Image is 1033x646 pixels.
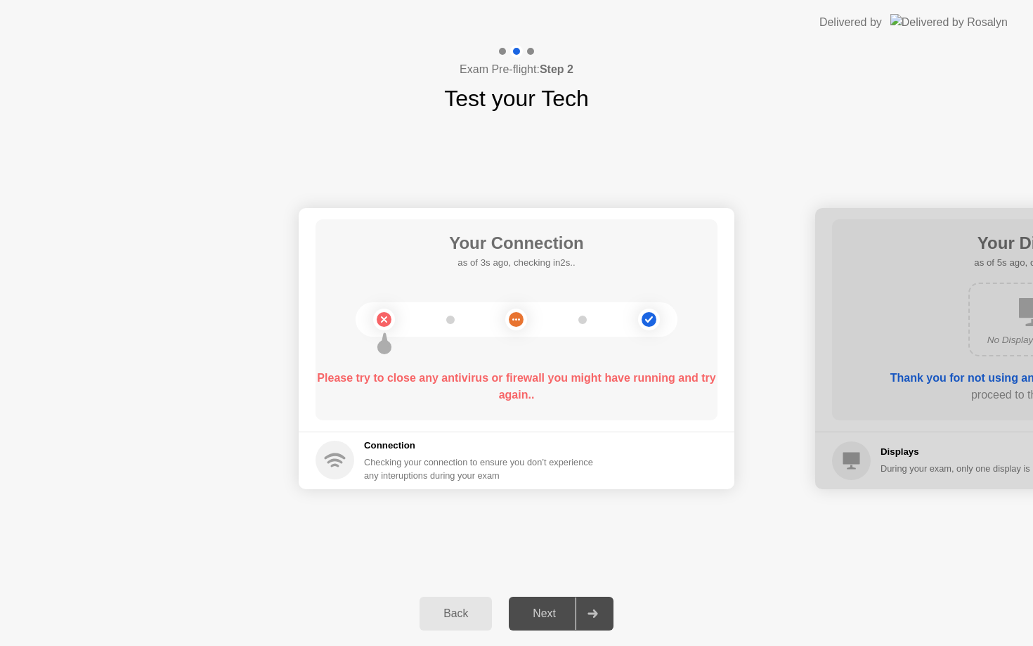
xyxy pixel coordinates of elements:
[364,439,602,453] h5: Connection
[513,607,576,620] div: Next
[819,14,882,31] div: Delivered by
[540,63,573,75] b: Step 2
[420,597,492,631] button: Back
[449,256,584,270] h5: as of 3s ago, checking in2s..
[364,456,602,482] div: Checking your connection to ensure you don’t experience any interuptions during your exam
[890,14,1008,30] img: Delivered by Rosalyn
[444,82,589,115] h1: Test your Tech
[424,607,488,620] div: Back
[509,597,613,631] button: Next
[449,231,584,256] h1: Your Connection
[460,61,573,78] h4: Exam Pre-flight:
[317,372,715,401] b: Please try to close any antivirus or firewall you might have running and try again..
